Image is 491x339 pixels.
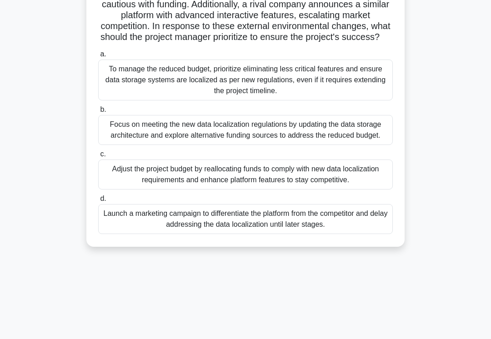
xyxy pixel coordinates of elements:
[98,115,393,145] div: Focus on meeting the new data localization regulations by updating the data storage architecture ...
[100,50,106,58] span: a.
[100,194,106,202] span: d.
[100,105,106,113] span: b.
[100,150,105,158] span: c.
[98,60,393,100] div: To manage the reduced budget, prioritize eliminating less critical features and ensure data stora...
[98,160,393,189] div: Adjust the project budget by reallocating funds to comply with new data localization requirements...
[98,204,393,234] div: Launch a marketing campaign to differentiate the platform from the competitor and delay addressin...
